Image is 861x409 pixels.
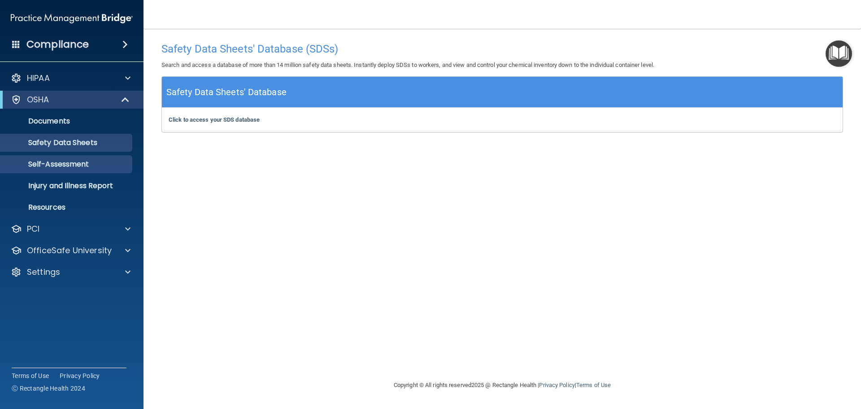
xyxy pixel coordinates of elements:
[161,43,843,55] h4: Safety Data Sheets' Database (SDSs)
[11,224,130,234] a: PCI
[6,181,128,190] p: Injury and Illness Report
[12,384,85,393] span: Ⓒ Rectangle Health 2024
[6,203,128,212] p: Resources
[11,73,130,84] a: HIPAA
[11,267,130,277] a: Settings
[27,73,50,84] p: HIPAA
[27,224,39,234] p: PCI
[12,371,49,380] a: Terms of Use
[6,160,128,169] p: Self-Assessment
[27,94,49,105] p: OSHA
[166,84,287,100] h5: Safety Data Sheets' Database
[11,9,133,27] img: PMB logo
[161,60,843,70] p: Search and access a database of more than 14 million safety data sheets. Instantly deploy SDSs to...
[11,245,130,256] a: OfficeSafe University
[539,382,574,388] a: Privacy Policy
[27,245,112,256] p: OfficeSafe University
[11,94,130,105] a: OSHA
[169,116,260,123] a: Click to access your SDS database
[826,40,852,67] button: Open Resource Center
[26,38,89,51] h4: Compliance
[27,267,60,277] p: Settings
[576,382,611,388] a: Terms of Use
[6,138,128,147] p: Safety Data Sheets
[6,117,128,126] p: Documents
[339,371,666,400] div: Copyright © All rights reserved 2025 @ Rectangle Health | |
[60,371,100,380] a: Privacy Policy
